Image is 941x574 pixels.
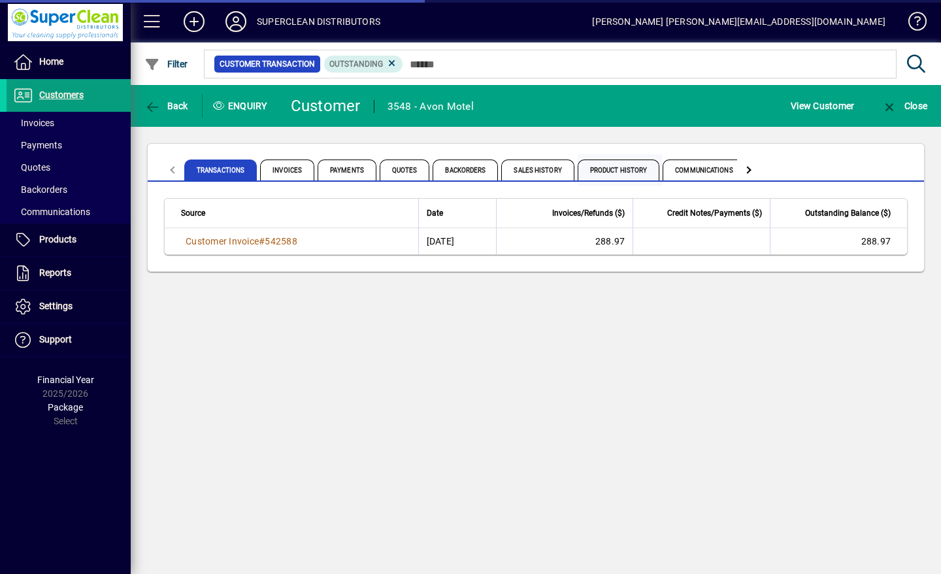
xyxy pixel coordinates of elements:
button: View Customer [787,94,857,118]
span: Invoices/Refunds ($) [552,206,625,220]
button: Close [878,94,931,118]
a: Knowledge Base [899,3,925,45]
a: Reports [7,257,131,290]
div: 3548 - Avon Motel [388,96,474,117]
a: Communications [7,201,131,223]
a: Home [7,46,131,78]
span: Payments [318,160,376,180]
span: Backorders [13,184,67,195]
td: 288.97 [770,228,907,254]
span: Financial Year [37,375,94,385]
a: Settings [7,290,131,323]
mat-chip: Outstanding Status: Outstanding [324,56,403,73]
span: Outstanding Balance ($) [805,206,891,220]
span: Product History [578,160,660,180]
a: Customer Invoice#542588 [181,234,302,248]
button: Add [173,10,215,33]
a: Backorders [7,178,131,201]
span: Support [39,334,72,345]
span: Settings [39,301,73,311]
span: Back [144,101,188,111]
span: Invoices [13,118,54,128]
button: Profile [215,10,257,33]
div: Customer [291,95,361,116]
span: 542588 [265,236,297,246]
a: Quotes [7,156,131,178]
span: Source [181,206,205,220]
button: Filter [141,52,191,76]
span: Communications [13,207,90,217]
a: Payments [7,134,131,156]
span: Communications [663,160,745,180]
div: SUPERCLEAN DISTRIBUTORS [257,11,380,32]
span: Invoices [260,160,314,180]
span: Reports [39,267,71,278]
span: Home [39,56,63,67]
span: Customer Transaction [220,58,315,71]
span: Customer Invoice [186,236,259,246]
span: View Customer [791,95,854,116]
span: Package [48,402,83,413]
span: Filter [144,59,188,69]
a: Products [7,224,131,256]
span: Products [39,234,76,245]
span: Date [427,206,443,220]
span: Backorders [433,160,498,180]
span: # [259,236,265,246]
app-page-header-button: Back [131,94,203,118]
span: Quotes [380,160,430,180]
span: Transactions [184,160,257,180]
span: Quotes [13,162,50,173]
td: 288.97 [496,228,633,254]
span: Sales History [501,160,574,180]
span: Close [882,101,927,111]
span: Credit Notes/Payments ($) [667,206,762,220]
td: [DATE] [418,228,496,254]
div: Date [427,206,488,220]
a: Support [7,324,131,356]
span: Payments [13,140,62,150]
span: Outstanding [329,59,383,69]
app-page-header-button: Close enquiry [868,94,941,118]
div: [PERSON_NAME] [PERSON_NAME][EMAIL_ADDRESS][DOMAIN_NAME] [592,11,885,32]
span: Customers [39,90,84,100]
button: Back [141,94,191,118]
a: Invoices [7,112,131,134]
div: Enquiry [203,95,281,116]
